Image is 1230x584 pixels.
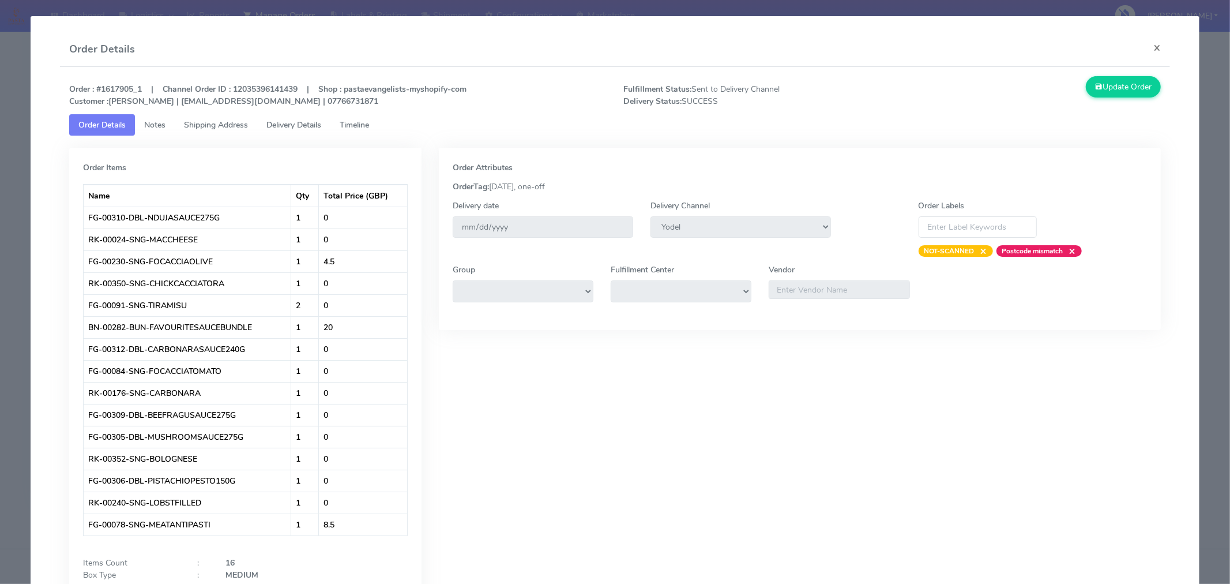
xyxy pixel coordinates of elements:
td: 0 [319,470,407,492]
td: 1 [291,382,319,404]
input: Enter Vendor Name [769,280,909,299]
span: Delivery Details [266,119,321,130]
strong: Order : #1617905_1 | Channel Order ID : 12035396141439 | Shop : pastaevangelists-myshopify-com [P... [69,84,467,107]
label: Group [453,264,475,276]
button: Update Order [1086,76,1161,98]
label: Fulfillment Center [611,264,674,276]
td: 0 [319,492,407,514]
td: 0 [319,448,407,470]
td: 1 [291,207,319,229]
td: 1 [291,360,319,382]
th: Total Price (GBP) [319,185,407,207]
div: : [189,569,217,581]
strong: Postcode mismatch [1002,246,1063,256]
td: FG-00310-DBL-NDUJASAUCE275G [84,207,291,229]
strong: Customer : [69,96,108,107]
td: 20 [319,316,407,338]
strong: Fulfillment Status: [623,84,691,95]
td: FG-00230-SNG-FOCACCIAOLIVE [84,250,291,272]
button: Close [1144,32,1170,63]
td: RK-00350-SNG-CHICKCACCIATORA [84,272,291,294]
td: 0 [319,382,407,404]
th: Name [84,185,291,207]
label: Vendor [769,264,795,276]
td: FG-00306-DBL-PISTACHIOPESTO150G [84,470,291,492]
td: 2 [291,294,319,316]
td: 0 [319,360,407,382]
td: FG-00312-DBL-CARBONARASAUCE240G [84,338,291,360]
strong: Order Attributes [453,162,513,173]
span: Timeline [340,119,369,130]
td: 0 [319,207,407,229]
td: 8.5 [319,514,407,536]
td: 1 [291,250,319,272]
strong: Delivery Status: [623,96,682,107]
div: : [189,557,217,569]
td: FG-00305-DBL-MUSHROOMSAUCE275G [84,426,291,448]
td: RK-00352-SNG-BOLOGNESE [84,448,291,470]
span: Notes [144,119,165,130]
td: RK-00240-SNG-LOBSTFILLED [84,492,291,514]
td: FG-00091-SNG-TIRAMISU [84,294,291,316]
td: 0 [319,338,407,360]
td: BN-00282-BUN-FAVOURITESAUCEBUNDLE [84,316,291,338]
td: RK-00024-SNG-MACCHEESE [84,229,291,250]
ul: Tabs [69,114,1161,136]
span: Shipping Address [184,119,248,130]
td: 0 [319,426,407,448]
span: Order Details [78,119,126,130]
td: 1 [291,448,319,470]
input: Enter Label Keywords [919,216,1037,238]
td: RK-00176-SNG-CARBONARA [84,382,291,404]
span: × [975,245,987,257]
div: Items Count [74,557,189,569]
td: 1 [291,272,319,294]
td: 0 [319,294,407,316]
td: 1 [291,492,319,514]
td: 1 [291,426,319,448]
td: FG-00309-DBL-BEEFRAGUSAUCE275G [84,404,291,426]
label: Delivery date [453,200,499,212]
div: [DATE], one-off [444,181,1156,193]
th: Qty [291,185,319,207]
td: 1 [291,316,319,338]
td: 4.5 [319,250,407,272]
span: Sent to Delivery Channel SUCCESS [615,83,892,107]
strong: MEDIUM [225,570,258,581]
td: 0 [319,404,407,426]
span: × [1063,245,1076,257]
td: 1 [291,470,319,492]
td: 1 [291,514,319,536]
td: 1 [291,338,319,360]
strong: 16 [225,557,235,568]
td: 1 [291,229,319,250]
label: Delivery Channel [650,200,710,212]
td: FG-00078-SNG-MEATANTIPASTI [84,514,291,536]
strong: NOT-SCANNED [924,246,975,256]
strong: Order Items [83,162,126,173]
div: Box Type [74,569,189,581]
label: Order Labels [919,200,965,212]
td: FG-00084-SNG-FOCACCIATOMATO [84,360,291,382]
strong: OrderTag: [453,181,489,192]
h4: Order Details [69,42,135,57]
td: 1 [291,404,319,426]
td: 0 [319,229,407,250]
td: 0 [319,272,407,294]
